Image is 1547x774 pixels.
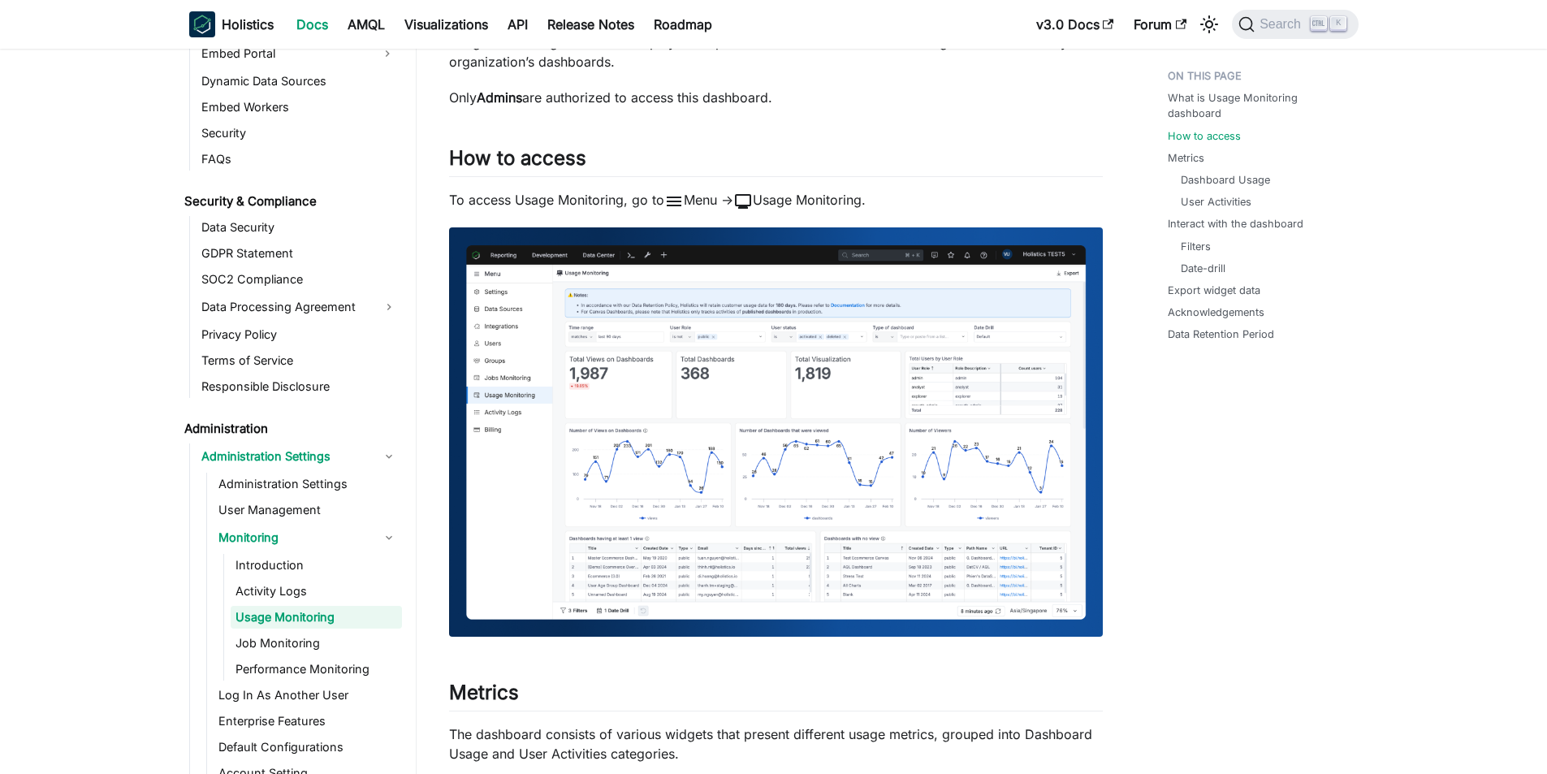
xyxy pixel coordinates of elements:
a: Usage Monitoring [231,606,402,629]
a: HolisticsHolistics [189,11,274,37]
a: Filters [1181,239,1211,254]
a: Export widget data [1168,283,1260,298]
button: Expand sidebar category 'Embed Portal' [373,41,402,67]
a: Docs [287,11,338,37]
a: Roadmap [644,11,722,37]
a: User Management [214,499,402,521]
a: Embed Portal [197,41,373,67]
a: Enterprise Features [214,710,402,733]
a: Introduction [231,554,402,577]
a: Responsible Disclosure [197,375,402,398]
a: Release Notes [538,11,644,37]
a: FAQs [197,148,402,171]
kbd: K [1330,16,1346,31]
a: Data Retention Period [1168,326,1274,342]
a: GDPR Statement [197,242,402,265]
a: Dashboard Usage [1181,172,1270,188]
a: Job Monitoring [231,632,402,655]
a: How to access [1168,128,1241,144]
a: Administration [179,417,402,440]
button: Switch between dark and light mode (currently light mode) [1196,11,1222,37]
h2: How to access [449,146,1103,177]
a: Embed Workers [197,96,402,119]
a: Monitoring [214,525,402,551]
a: Administration Settings [214,473,402,495]
a: Data Security [197,216,402,239]
a: AMQL [338,11,395,37]
a: Log In As Another User [214,684,402,707]
a: Date-drill [1181,261,1225,276]
strong: Admins [477,89,522,106]
a: Metrics [1168,150,1204,166]
a: Visualizations [395,11,498,37]
a: Performance Monitoring [231,658,402,681]
a: Default Configurations [214,736,402,759]
p: The dashboard consists of various widgets that present different usage metrics, grouped into Dash... [449,724,1103,763]
a: Acknowledgements [1168,305,1264,320]
a: Security & Compliance [179,190,402,213]
span: menu [664,192,684,211]
a: Terms of Service [197,349,402,372]
a: SOC2 Compliance [197,268,402,291]
a: Forum [1124,11,1196,37]
a: Dynamic Data Sources [197,70,402,93]
span: monitor [733,192,753,211]
a: Privacy Policy [197,323,402,346]
button: Search (Ctrl+K) [1232,10,1358,39]
a: Security [197,122,402,145]
a: What is Usage Monitoring dashboard [1168,90,1349,121]
p: Only are authorized to access this dashboard. [449,88,1103,107]
a: Interact with the dashboard [1168,216,1303,231]
a: User Activities [1181,194,1251,210]
b: Holistics [222,15,274,34]
h2: Metrics [449,681,1103,711]
span: Search [1255,17,1311,32]
a: Administration Settings [197,443,402,469]
a: API [498,11,538,37]
p: To access Usage Monitoring, go to Menu -> Usage Monitoring. [449,190,1103,211]
a: Activity Logs [231,580,402,603]
a: v3.0 Docs [1026,11,1124,37]
p: Usage Monitoring dashboard displays multiple metrics which reflect internal usage and activities ... [449,32,1103,71]
a: Data Processing Agreement [197,294,402,320]
nav: Docs sidebar [173,49,417,774]
img: Holistics [189,11,215,37]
